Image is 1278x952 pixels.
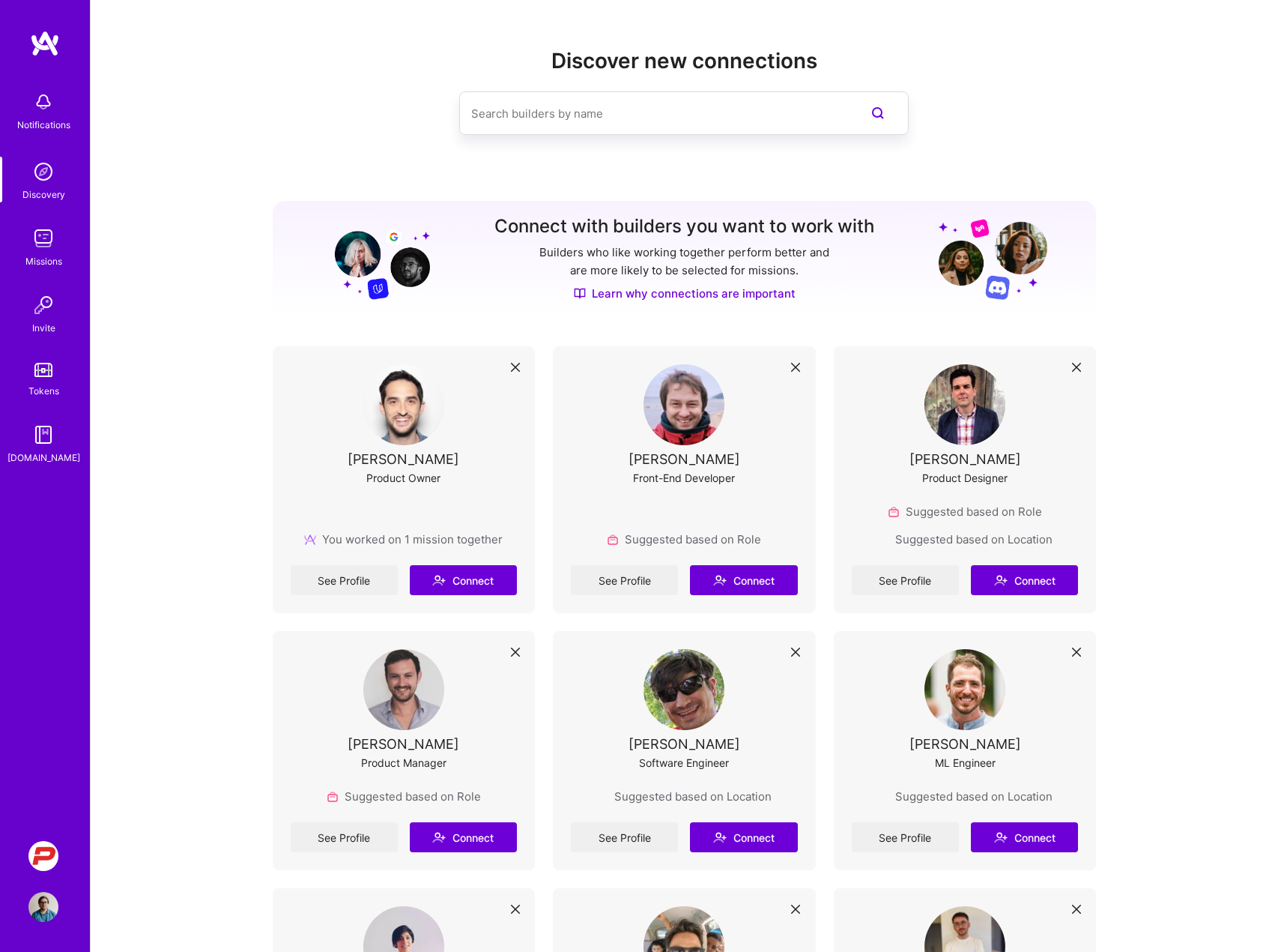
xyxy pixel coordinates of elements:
img: tokens [34,363,52,377]
div: Invite [32,320,55,336]
img: teamwork [28,223,58,253]
button: Connect [971,565,1078,595]
input: Search builders by name [471,94,837,133]
button: Connect [690,822,797,852]
div: [PERSON_NAME] [348,736,459,752]
img: Discover [574,287,586,300]
img: mission icon [304,534,316,546]
div: [PERSON_NAME] [909,736,1021,752]
i: icon Connect [994,831,1008,844]
a: See Profile [291,565,398,595]
img: Grow your network [321,217,430,300]
img: discovery [28,157,58,187]
div: Missions [25,253,62,269]
div: [PERSON_NAME] [348,451,459,467]
div: Software Engineer [639,755,729,771]
i: icon Connect [713,831,727,844]
div: Notifications [17,117,70,133]
div: [DOMAIN_NAME] [7,450,80,466]
a: Learn why connections are important [574,286,796,301]
div: [PERSON_NAME] [909,451,1021,467]
a: PCarMarket: Car Marketplace Web App Redesign [25,841,62,871]
button: Connect [410,822,517,852]
i: icon Connect [432,831,446,844]
i: icon Close [511,905,520,914]
div: Discovery [22,187,65,202]
a: See Profile [852,565,959,595]
a: User Avatar [25,892,62,922]
div: You worked on 1 mission together [304,531,503,547]
i: icon Close [791,648,800,657]
h3: Connect with builders you want to work with [494,216,874,238]
p: Builders who like working together perform better and are more likely to be selected for missions. [536,244,832,280]
img: bell [28,87,58,117]
div: Suggested based on Location [877,531,1053,547]
h2: Discover new connections [273,49,1097,73]
i: icon Close [511,648,520,657]
div: Product Owner [366,470,440,486]
img: Locations icon [596,791,608,803]
div: [PERSON_NAME] [629,451,740,467]
img: Grow your network [939,218,1047,300]
div: Suggested based on Role [327,789,481,804]
div: [PERSON_NAME] [629,736,740,752]
img: User Avatar [363,649,444,730]
i: icon Connect [994,573,1008,587]
i: icon Close [1072,363,1081,372]
img: User Avatar [643,649,724,730]
button: Connect [690,565,797,595]
i: icon Close [1072,648,1081,657]
img: User Avatar [28,892,58,922]
div: Suggested based on Role [607,531,761,547]
div: Suggested based on Location [596,789,772,804]
i: icon Close [791,363,800,372]
a: See Profile [291,822,398,852]
img: PCarMarket: Car Marketplace Web App Redesign [28,841,58,871]
a: See Profile [852,822,959,852]
i: icon Connect [432,573,446,587]
div: Product Manager [361,755,446,771]
img: Role icon [327,791,339,803]
img: Locations icon [877,534,889,546]
img: logo [30,30,60,57]
img: Role icon [888,506,900,518]
div: Suggested based on Location [877,789,1053,804]
img: Locations icon [877,791,889,803]
button: Connect [410,565,517,595]
div: Suggested based on Role [888,504,1042,519]
button: Connect [971,822,1078,852]
img: User Avatar [924,649,1005,730]
div: Front-End Developer [633,470,735,486]
a: See Profile [571,822,678,852]
i: icon Close [1072,905,1081,914]
img: Role icon [607,534,619,546]
i: icon Close [791,905,800,914]
i: icon SearchPurple [869,104,887,122]
img: User Avatar [643,364,724,445]
div: Tokens [28,383,59,399]
img: guide book [28,420,58,450]
i: icon Close [511,363,520,372]
i: icon Connect [713,573,727,587]
img: Invite [28,290,58,320]
img: User Avatar [363,364,444,445]
div: ML Engineer [935,755,996,771]
a: See Profile [571,565,678,595]
div: Product Designer [922,470,1008,486]
img: User Avatar [924,364,1005,445]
